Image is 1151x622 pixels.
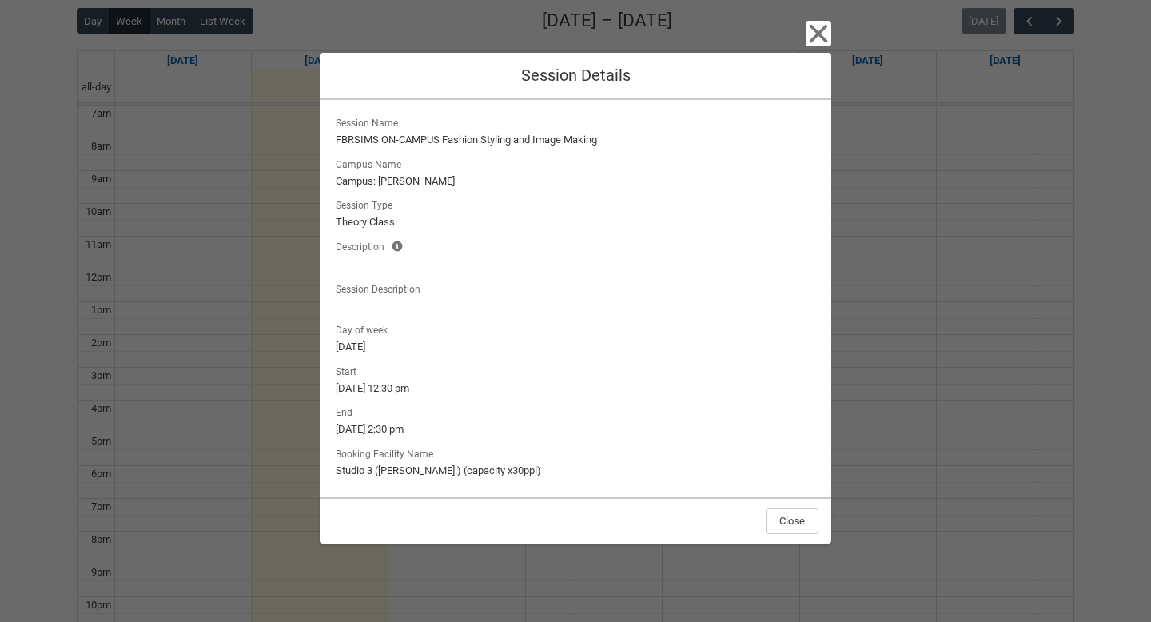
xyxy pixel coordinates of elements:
span: End [336,402,359,420]
span: Session Type [336,195,399,213]
span: Day of week [336,320,394,337]
lightning-formatted-text: [DATE] [336,339,815,355]
span: Session Details [521,66,631,85]
span: Start [336,361,363,379]
span: Session Description [336,279,427,297]
span: Booking Facility Name [336,444,440,461]
lightning-formatted-text: Theory Class [336,214,815,230]
lightning-formatted-text: Campus: [PERSON_NAME] [336,173,815,189]
span: Description [336,237,391,254]
button: Close [766,508,818,534]
span: Campus Name [336,154,408,172]
lightning-formatted-text: [DATE] 2:30 pm [336,421,815,437]
lightning-formatted-text: [DATE] 12:30 pm [336,381,815,397]
lightning-formatted-text: Studio 3 ([PERSON_NAME].) (capacity x30ppl) [336,463,815,479]
button: Close [806,21,831,46]
lightning-formatted-text: FBRSIMS ON-CAMPUS Fashion Styling and Image Making [336,132,815,148]
span: Session Name [336,113,404,130]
